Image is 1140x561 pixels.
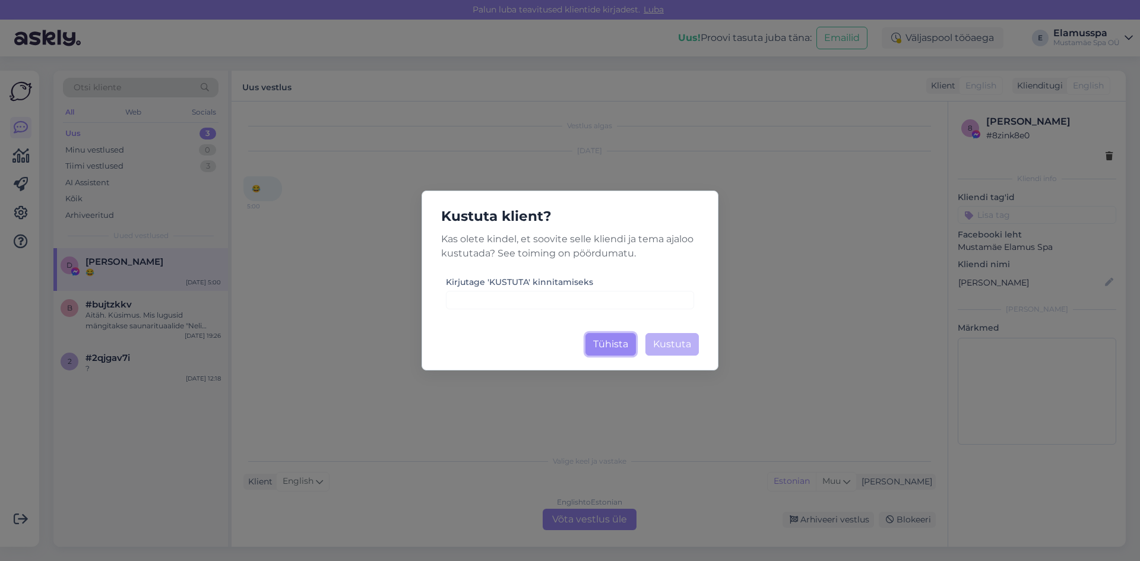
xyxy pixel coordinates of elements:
[432,232,708,261] p: Kas olete kindel, et soovite selle kliendi ja tema ajaloo kustutada? See toiming on pöördumatu.
[653,338,691,350] span: Kustuta
[645,333,699,356] button: Kustuta
[585,333,636,356] button: Tühista
[446,276,593,289] label: Kirjutage 'KUSTUTA' kinnitamiseks
[432,205,708,227] h5: Kustuta klient?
